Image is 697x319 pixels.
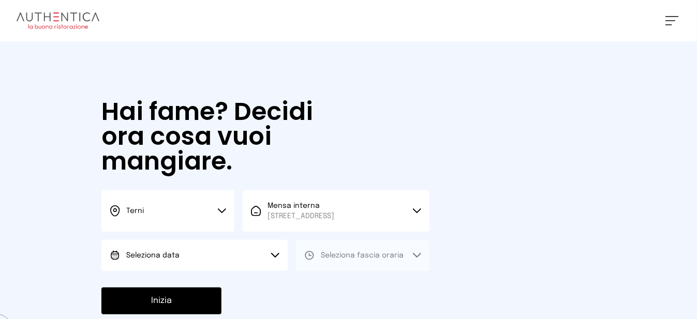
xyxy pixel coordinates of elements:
[296,240,429,271] button: Seleziona fascia oraria
[268,211,334,221] span: [STREET_ADDRESS]
[17,12,99,29] img: logo.8f33a47.png
[101,240,288,271] button: Seleziona data
[268,201,334,221] span: Mensa interna
[126,207,144,215] span: Terni
[243,190,429,232] button: Mensa interna[STREET_ADDRESS]
[126,252,180,259] span: Seleziona data
[321,252,404,259] span: Seleziona fascia oraria
[101,287,221,314] button: Inizia
[101,99,347,174] h1: Hai fame? Decidi ora cosa vuoi mangiare.
[101,190,234,232] button: Terni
